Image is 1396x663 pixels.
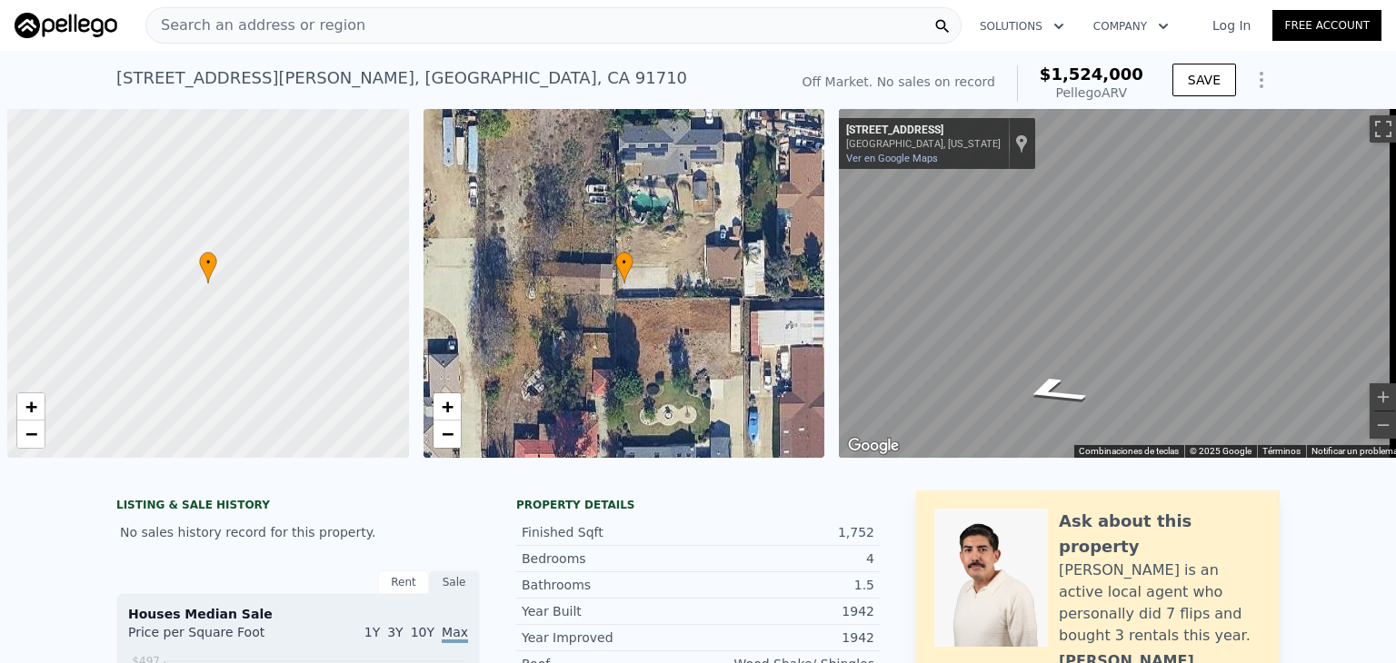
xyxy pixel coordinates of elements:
div: 1,752 [698,523,874,541]
div: 1942 [698,628,874,647]
div: Finished Sqft [522,523,698,541]
a: Free Account [1272,10,1381,41]
div: Houses Median Sale [128,605,468,623]
div: [STREET_ADDRESS][PERSON_NAME] , [GEOGRAPHIC_DATA] , CA 91710 [116,65,687,91]
div: 4 [698,549,874,568]
div: Bathrooms [522,576,698,594]
span: Search an address or region [146,15,365,36]
div: 1.5 [698,576,874,594]
div: Year Improved [522,628,698,647]
div: Off Market. No sales on record [803,73,995,91]
div: [GEOGRAPHIC_DATA], [US_STATE] [846,138,1001,150]
div: Pellego ARV [1040,84,1143,102]
div: No sales history record for this property. [116,516,480,549]
a: Abre esta zona en Google Maps (se abre en una nueva ventana) [843,434,903,458]
span: + [441,395,453,418]
div: Ask about this property [1059,509,1261,559]
span: + [25,395,37,418]
div: [PERSON_NAME] is an active local agent who personally did 7 flips and bought 3 rentals this year. [1059,559,1261,647]
div: Price per Square Foot [128,623,298,652]
a: Mostrar la ubicación en el mapa [1015,134,1028,153]
div: • [615,252,633,283]
a: Zoom out [17,421,45,448]
span: 10Y [411,625,434,639]
path: Ir hacia el este, Maple St [992,370,1114,412]
div: Year Built [522,602,698,620]
a: Zoom in [17,393,45,421]
span: 3Y [387,625,403,639]
div: • [199,252,217,283]
div: [STREET_ADDRESS] [846,124,1001,138]
span: − [25,422,37,445]
button: Solutions [965,10,1079,43]
button: Combinaciones de teclas [1079,445,1179,458]
button: SAVE [1172,64,1236,96]
div: LISTING & SALE HISTORY [116,498,480,516]
button: Company [1079,10,1183,43]
span: $1,524,000 [1040,64,1143,84]
span: • [199,254,217,271]
div: Property details [516,498,880,512]
a: Ver en Google Maps [846,153,938,164]
span: Max [442,625,468,643]
img: Google [843,434,903,458]
a: Términos (se abre en una nueva pestaña) [1262,446,1301,456]
a: Log In [1191,16,1272,35]
a: Zoom in [434,393,461,421]
span: 1Y [364,625,380,639]
div: Bedrooms [522,549,698,568]
span: • [615,254,633,271]
button: Show Options [1243,62,1280,98]
span: − [441,422,453,445]
div: 1942 [698,602,874,620]
div: Rent [378,570,429,594]
a: Zoom out [434,421,461,448]
img: Pellego [15,13,117,38]
span: © 2025 Google [1190,446,1251,456]
div: Sale [429,570,480,594]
